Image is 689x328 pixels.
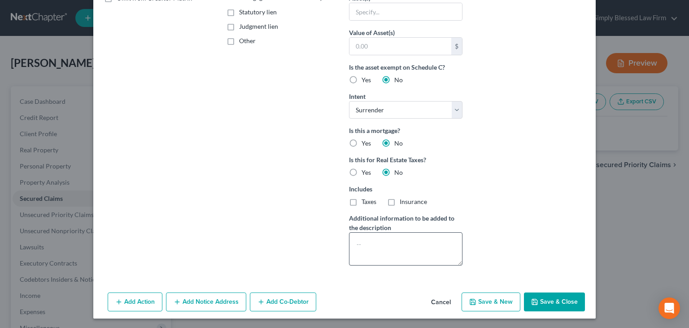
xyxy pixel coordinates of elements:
button: Add Action [108,293,162,311]
label: Is this for Real Estate Taxes? [349,155,462,164]
button: Cancel [424,293,458,311]
button: Add Notice Address [166,293,246,311]
span: No [394,168,403,176]
label: Is this a mortgage? [349,126,462,135]
span: Other [239,37,256,44]
span: Statutory lien [239,8,277,16]
input: Specify... [349,3,462,20]
span: Taxes [362,198,376,205]
button: Add Co-Debtor [250,293,316,311]
div: $ [451,38,462,55]
label: Intent [349,92,366,101]
span: Yes [362,168,371,176]
button: Save & New [462,293,520,311]
span: No [394,139,403,147]
label: Includes [349,184,462,194]
div: Open Intercom Messenger [658,297,680,319]
span: No [394,76,403,84]
span: Yes [362,76,371,84]
span: Insurance [400,198,427,205]
span: Yes [362,139,371,147]
label: Additional information to be added to the description [349,213,462,232]
span: Judgment lien [239,22,278,30]
label: Is the asset exempt on Schedule C? [349,62,462,72]
label: Value of Asset(s) [349,28,395,37]
button: Save & Close [524,293,585,311]
input: 0.00 [349,38,451,55]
